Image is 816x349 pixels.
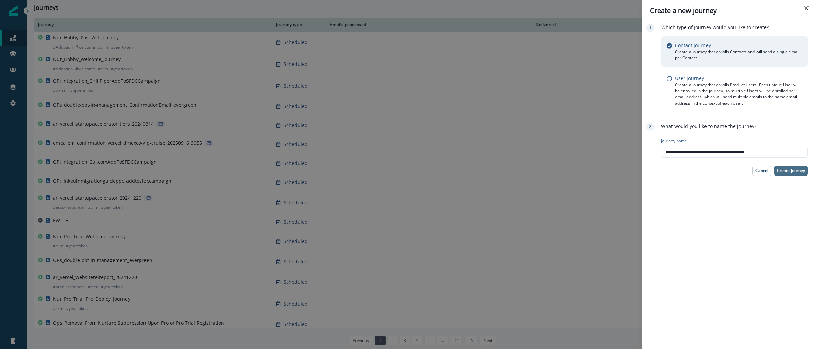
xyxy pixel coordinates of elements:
[650,5,808,16] div: Create a new journey
[755,168,768,173] p: Cancel
[675,49,802,61] p: Create a journey that enrolls Contacts and will send a single email per Contact.
[661,138,687,144] p: Journey name
[675,82,802,106] p: Create a journey that enrolls Product Users. Each unique User will be enrolled in the journey, so...
[801,3,812,14] button: Close
[675,42,711,49] p: Contact journey
[649,25,652,31] p: 1
[675,75,704,82] p: User journey
[774,166,808,176] button: Create journey
[661,123,756,130] p: What would you like to name the journey?
[661,24,769,31] p: Which type of Journey would you like to create?
[649,124,651,130] p: 2
[752,166,771,176] button: Cancel
[777,168,805,173] p: Create journey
